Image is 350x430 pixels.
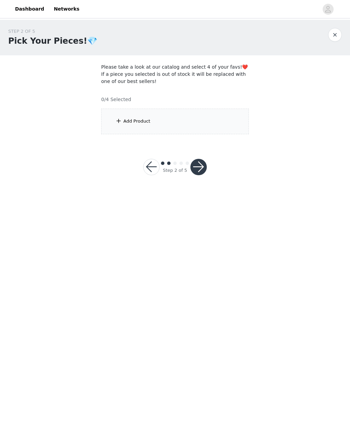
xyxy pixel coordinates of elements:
div: STEP 2 OF 5 [8,28,97,35]
a: Networks [50,1,83,17]
div: avatar [325,4,331,15]
p: Please take a look at our catalog and select 4 of your favs!❤️ If a piece you selected is out of ... [101,64,249,85]
div: Step 2 of 5 [163,167,187,174]
a: Dashboard [11,1,48,17]
h1: Pick Your Pieces!💎 [8,35,97,47]
div: Add Product [123,118,150,125]
h4: 0/4 Selected [101,96,131,103]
